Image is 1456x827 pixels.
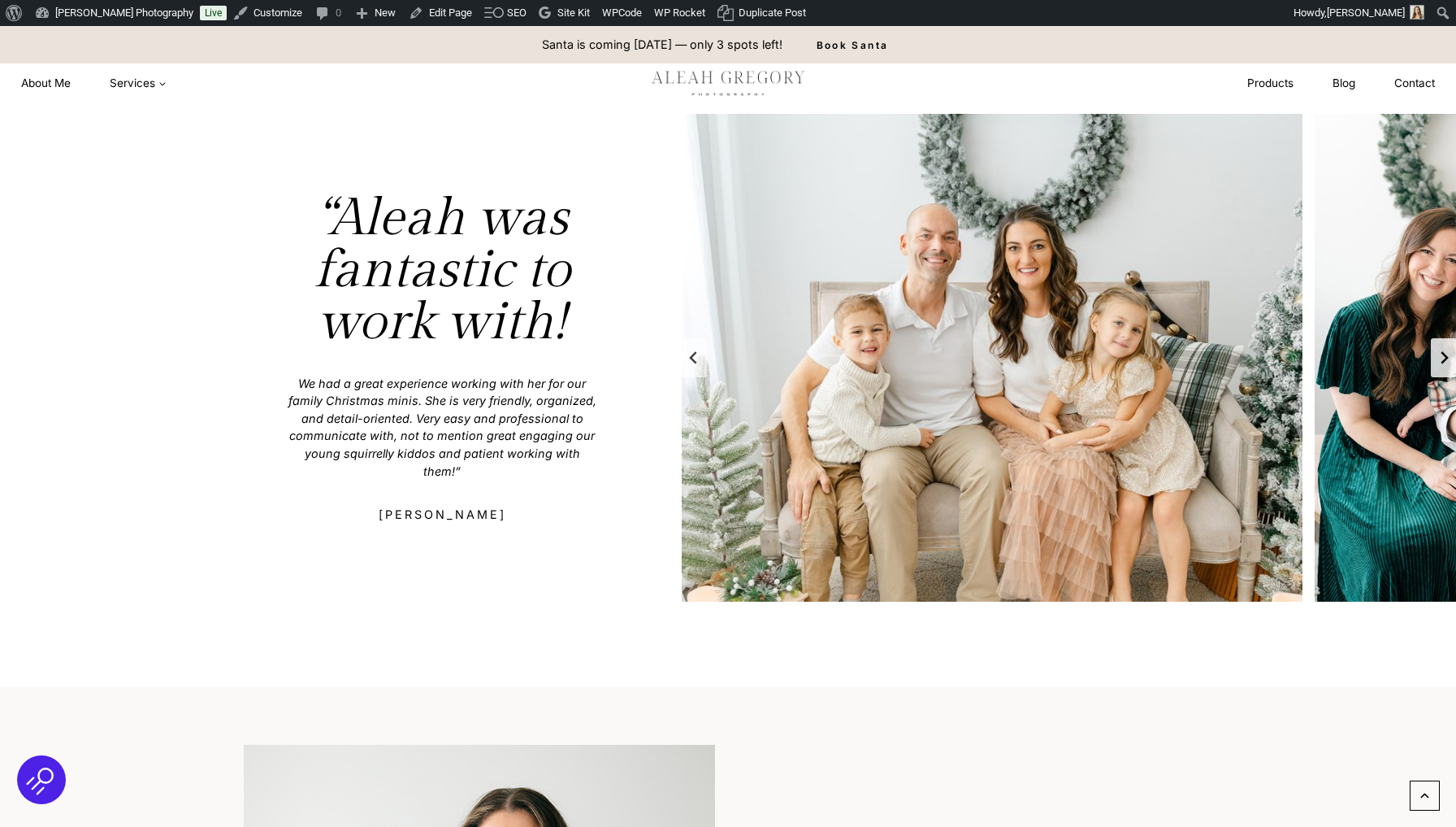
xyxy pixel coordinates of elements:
a: About Me [2,68,90,98]
button: Previous slide [681,338,707,377]
a: Book Santa [791,26,915,63]
span: [PERSON_NAME] [1327,7,1405,19]
a: Contact [1375,68,1454,98]
p: [PERSON_NAME] [379,506,506,524]
nav: Secondary [1228,68,1454,98]
em: Aleah was fantastic to work with! [314,188,570,353]
em: We had a great experience working with her for our family Christmas minis. She is very friendly, ... [288,377,596,478]
nav: Primary [2,68,186,98]
a: Live [200,6,227,20]
a: Scroll to top [1410,781,1440,811]
p: Santa is coming [DATE] — only 3 spots left! [542,36,782,54]
em: “ [314,188,570,353]
img: Family celebrating Christmas in festive living room. [682,114,1302,602]
span: Site Kit [557,7,590,19]
a: Products [1228,68,1313,98]
img: aleah gregory logo [630,64,825,101]
button: Child menu of Services [90,68,186,98]
a: Blog [1313,68,1375,98]
li: 4 of 5 [682,114,1302,602]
